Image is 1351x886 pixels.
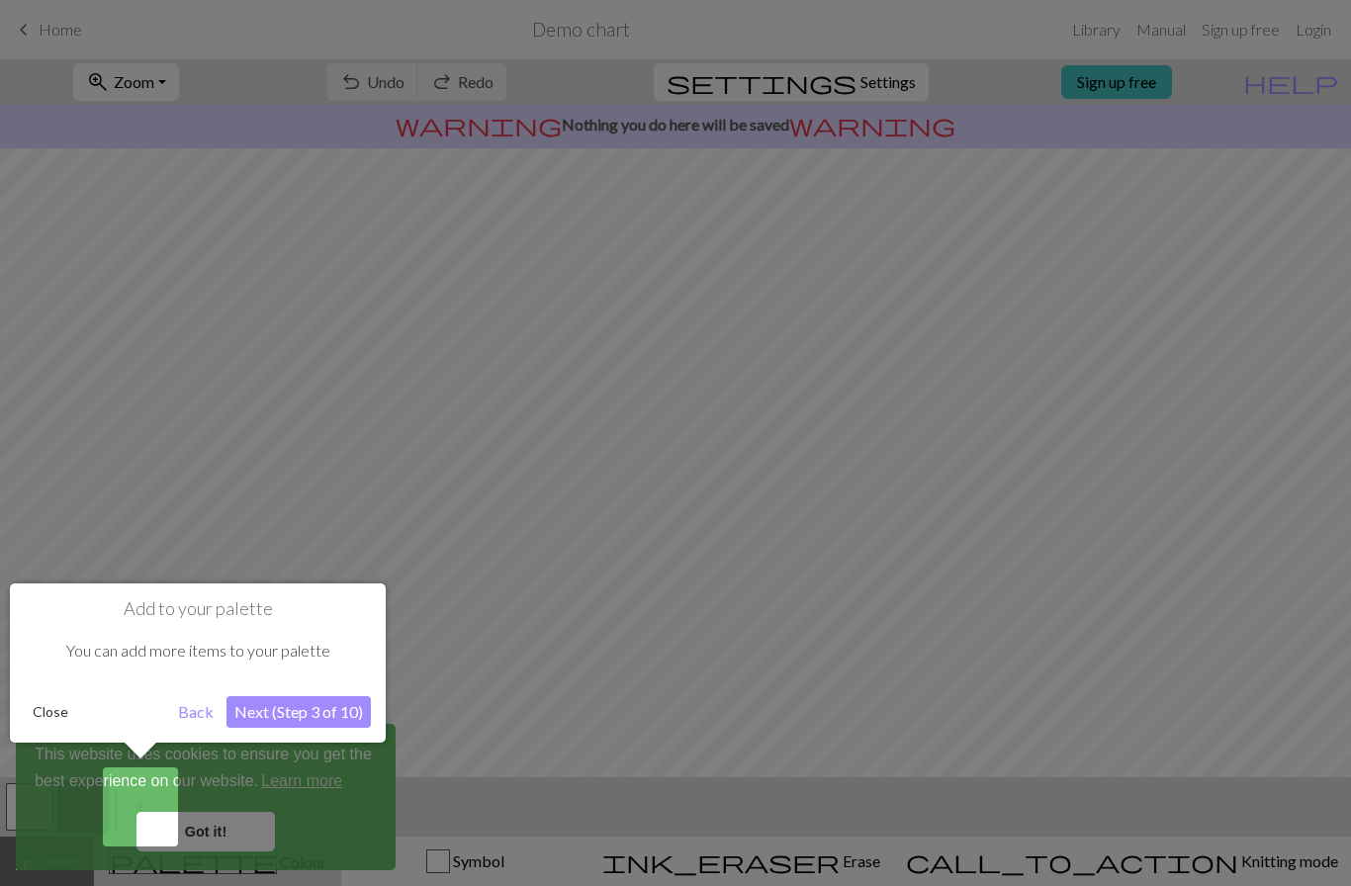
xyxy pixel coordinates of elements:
h1: Add to your palette [25,598,371,620]
div: You can add more items to your palette [25,620,371,681]
button: Next (Step 3 of 10) [226,696,371,728]
div: Add to your palette [10,583,386,743]
button: Back [170,696,222,728]
button: Close [25,697,76,727]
